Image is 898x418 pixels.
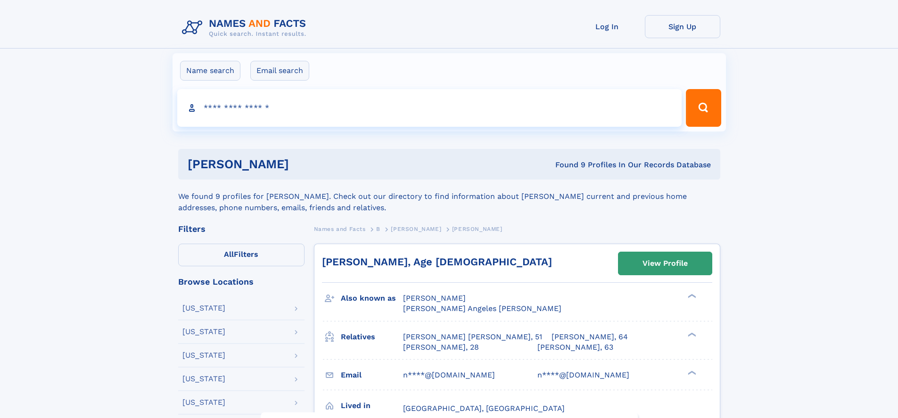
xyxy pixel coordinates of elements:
[182,399,225,406] div: [US_STATE]
[403,342,479,352] a: [PERSON_NAME], 28
[314,223,366,235] a: Names and Facts
[685,369,697,376] div: ❯
[403,294,466,303] span: [PERSON_NAME]
[686,89,721,127] button: Search Button
[178,180,720,213] div: We found 9 profiles for [PERSON_NAME]. Check out our directory to find information about [PERSON_...
[250,61,309,81] label: Email search
[178,244,305,266] label: Filters
[177,89,682,127] input: search input
[178,15,314,41] img: Logo Names and Facts
[685,293,697,299] div: ❯
[224,250,234,259] span: All
[618,252,712,275] a: View Profile
[341,398,403,414] h3: Lived in
[322,256,552,268] a: [PERSON_NAME], Age [DEMOGRAPHIC_DATA]
[643,253,688,274] div: View Profile
[180,61,240,81] label: Name search
[685,331,697,337] div: ❯
[403,332,542,342] a: [PERSON_NAME] [PERSON_NAME], 51
[569,15,645,38] a: Log In
[391,226,441,232] span: [PERSON_NAME]
[403,404,565,413] span: [GEOGRAPHIC_DATA], [GEOGRAPHIC_DATA]
[178,225,305,233] div: Filters
[391,223,441,235] a: [PERSON_NAME]
[178,278,305,286] div: Browse Locations
[341,290,403,306] h3: Also known as
[376,223,380,235] a: B
[537,342,613,352] a: [PERSON_NAME], 63
[341,367,403,383] h3: Email
[452,226,503,232] span: [PERSON_NAME]
[341,329,403,345] h3: Relatives
[645,15,720,38] a: Sign Up
[182,352,225,359] div: [US_STATE]
[552,332,628,342] a: [PERSON_NAME], 64
[182,375,225,383] div: [US_STATE]
[182,304,225,312] div: [US_STATE]
[182,328,225,336] div: [US_STATE]
[376,226,380,232] span: B
[188,158,422,170] h1: [PERSON_NAME]
[403,304,561,313] span: [PERSON_NAME] Angeles [PERSON_NAME]
[422,160,711,170] div: Found 9 Profiles In Our Records Database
